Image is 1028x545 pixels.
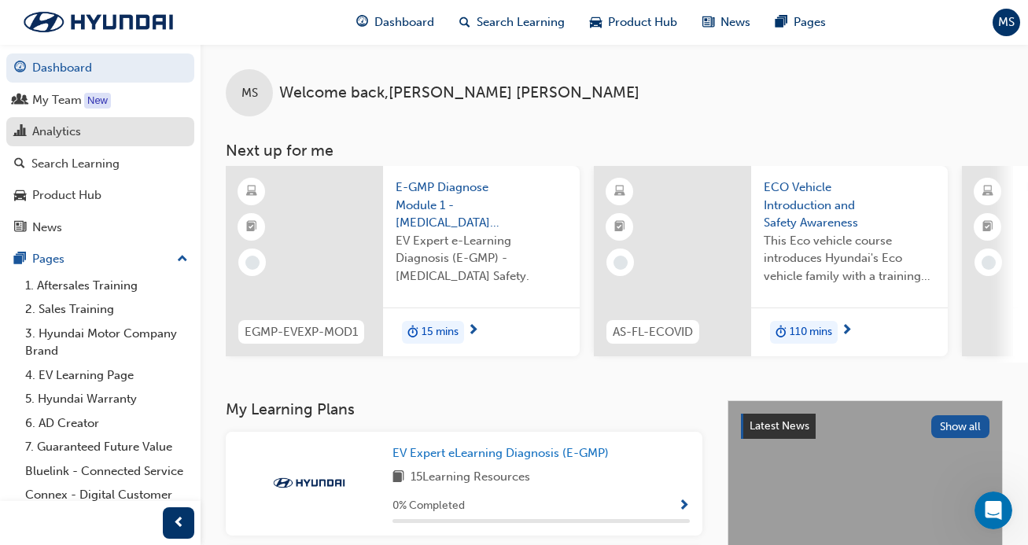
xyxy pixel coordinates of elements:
a: 7. Guaranteed Future Value [19,435,194,459]
a: pages-iconPages [763,6,838,39]
span: pages-icon [776,13,787,32]
span: guage-icon [356,13,368,32]
span: Show Progress [678,499,690,514]
span: news-icon [702,13,714,32]
span: guage-icon [14,61,26,75]
span: next-icon [841,324,853,338]
span: laptop-icon [982,182,993,202]
div: Product Hub [32,186,101,204]
button: DashboardMy TeamAnalyticsSearch LearningProduct HubNews [6,50,194,245]
h3: Next up for me [201,142,1028,160]
div: News [32,219,62,237]
span: Search Learning [477,13,565,31]
span: This Eco vehicle course introduces Hyundai's Eco vehicle family with a training video presentatio... [764,232,935,285]
span: MS [998,13,1015,31]
a: Bluelink - Connected Service [19,459,194,484]
span: 15 Learning Resources [411,468,530,488]
img: Trak [266,475,352,491]
span: booktick-icon [614,217,625,238]
span: Welcome back , [PERSON_NAME] [PERSON_NAME] [279,84,639,102]
div: Search Learning [31,155,120,173]
span: Dashboard [374,13,434,31]
span: chart-icon [14,125,26,139]
a: 4. EV Learning Page [19,363,194,388]
button: Pages [6,245,194,274]
span: EGMP-EVEXP-MOD1 [245,323,358,341]
span: MS [241,84,258,102]
button: Show all [931,415,990,438]
a: Product Hub [6,181,194,210]
span: ECO Vehicle Introduction and Safety Awareness [764,179,935,232]
a: My Team [6,86,194,115]
span: 15 mins [422,323,459,341]
a: car-iconProduct Hub [577,6,690,39]
span: duration-icon [776,322,787,343]
img: Trak [8,6,189,39]
iframe: Intercom live chat [975,492,1012,529]
a: Connex - Digital Customer Experience Management [19,483,194,525]
span: learningRecordVerb_NONE-icon [613,256,628,270]
span: learningRecordVerb_NONE-icon [982,256,996,270]
span: people-icon [14,94,26,108]
span: next-icon [467,324,479,338]
button: MS [993,9,1020,36]
a: search-iconSearch Learning [447,6,577,39]
span: pages-icon [14,252,26,267]
span: news-icon [14,221,26,235]
span: AS-FL-ECOVID [613,323,693,341]
a: Dashboard [6,53,194,83]
span: EV Expert e-Learning Diagnosis (E-GMP) - [MEDICAL_DATA] Safety. [396,232,567,285]
button: Show Progress [678,496,690,516]
span: 0 % Completed [392,497,465,515]
span: learningResourceType_ELEARNING-icon [246,182,257,202]
div: Tooltip anchor [84,93,111,109]
a: 3. Hyundai Motor Company Brand [19,322,194,363]
span: learningRecordVerb_NONE-icon [245,256,260,270]
div: Pages [32,250,64,268]
span: book-icon [392,468,404,488]
span: Latest News [750,419,809,433]
span: Product Hub [608,13,677,31]
a: guage-iconDashboard [344,6,447,39]
a: Search Learning [6,149,194,179]
span: car-icon [590,13,602,32]
span: booktick-icon [982,217,993,238]
span: duration-icon [407,322,418,343]
span: News [720,13,750,31]
span: 110 mins [790,323,832,341]
span: EV Expert eLearning Diagnosis (E-GMP) [392,446,609,460]
span: Pages [794,13,826,31]
span: booktick-icon [246,217,257,238]
a: Latest NewsShow all [741,414,989,439]
a: 1. Aftersales Training [19,274,194,298]
a: 6. AD Creator [19,411,194,436]
h3: My Learning Plans [226,400,702,418]
span: search-icon [459,13,470,32]
a: AS-FL-ECOVIDECO Vehicle Introduction and Safety AwarenessThis Eco vehicle course introduces Hyund... [594,166,948,356]
span: search-icon [14,157,25,171]
a: EV Expert eLearning Diagnosis (E-GMP) [392,444,615,462]
span: prev-icon [173,514,185,533]
a: EGMP-EVEXP-MOD1E-GMP Diagnose Module 1 - [MEDICAL_DATA] SafetyEV Expert e-Learning Diagnosis (E-G... [226,166,580,356]
div: My Team [32,91,82,109]
a: news-iconNews [690,6,763,39]
a: Analytics [6,117,194,146]
a: 2. Sales Training [19,297,194,322]
span: E-GMP Diagnose Module 1 - [MEDICAL_DATA] Safety [396,179,567,232]
a: 5. Hyundai Warranty [19,387,194,411]
span: up-icon [177,249,188,270]
div: Analytics [32,123,81,141]
a: News [6,213,194,242]
span: car-icon [14,189,26,203]
span: learningResourceType_ELEARNING-icon [614,182,625,202]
